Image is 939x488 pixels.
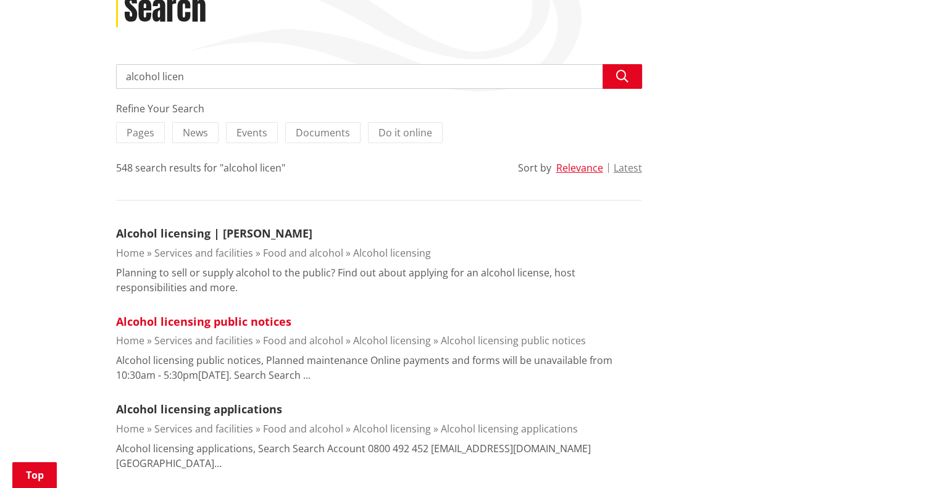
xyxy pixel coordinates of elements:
a: Alcohol licensing applications [116,402,282,416]
button: Relevance [556,162,603,173]
div: Sort by [518,160,551,175]
a: Alcohol licensing public notices [441,334,586,347]
div: Refine Your Search [116,101,642,116]
p: Planning to sell or supply alcohol to the public? Find out about applying for an alcohol license,... [116,265,642,295]
span: Pages [127,126,154,139]
a: Food and alcohol [263,334,343,347]
a: Top [12,462,57,488]
a: Alcohol licensing applications [441,422,578,436]
span: News [183,126,208,139]
a: Services and facilities [154,246,253,260]
a: Alcohol licensing | [PERSON_NAME] [116,226,312,241]
a: Home [116,246,144,260]
a: Home [116,334,144,347]
button: Latest [614,162,642,173]
a: Services and facilities [154,334,253,347]
iframe: Messenger Launcher [882,436,927,481]
span: Do it online [378,126,432,139]
span: Documents [296,126,350,139]
a: Alcohol licensing public notices [116,314,291,329]
a: Alcohol licensing [353,422,431,436]
a: Alcohol licensing [353,334,431,347]
span: Events [236,126,267,139]
input: Search input [116,64,642,89]
div: 548 search results for "alcohol licen" [116,160,285,175]
a: Home [116,422,144,436]
a: Food and alcohol [263,246,343,260]
a: Alcohol licensing [353,246,431,260]
p: Alcohol licensing applications, Search Search Account 0800 492 452 [EMAIL_ADDRESS][DOMAIN_NAME] [... [116,441,642,471]
a: Services and facilities [154,422,253,436]
a: Food and alcohol [263,422,343,436]
p: Alcohol licensing public notices, Planned maintenance Online payments and forms will be unavailab... [116,353,642,383]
